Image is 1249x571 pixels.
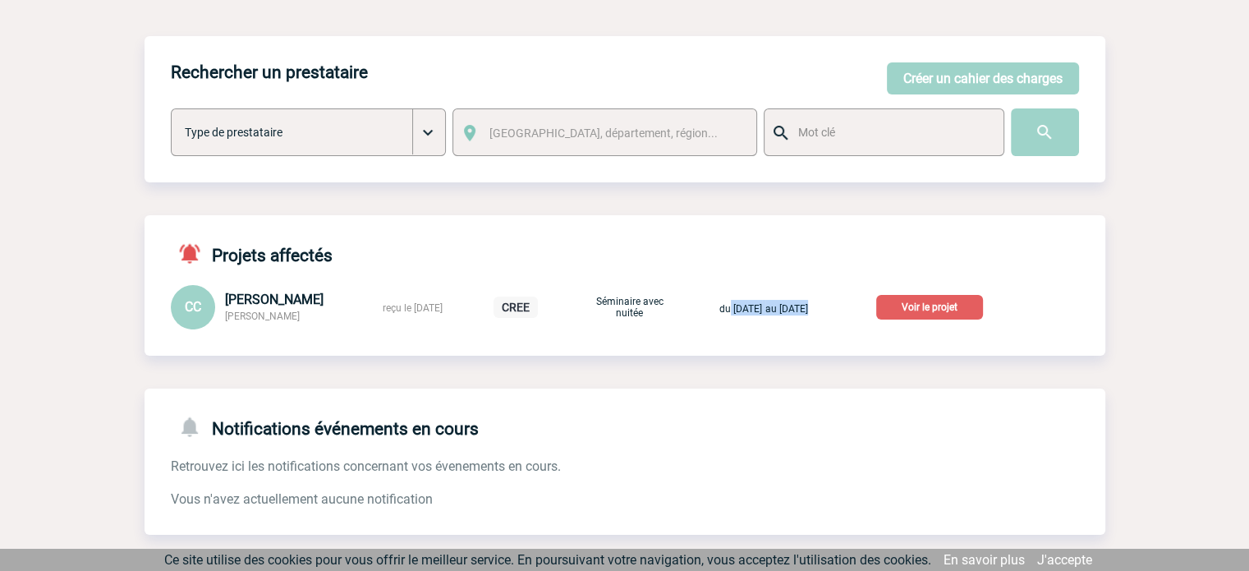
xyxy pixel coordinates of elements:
[171,62,368,82] h4: Rechercher un prestataire
[794,122,989,143] input: Mot clé
[177,415,212,439] img: notifications-24-px-g.png
[164,552,931,568] span: Ce site utilise des cookies pour vous offrir le meilleur service. En poursuivant votre navigation...
[1011,108,1079,156] input: Submit
[765,303,808,315] span: au [DATE]
[171,415,479,439] h4: Notifications événements en cours
[383,302,443,314] span: reçu le [DATE]
[177,242,212,265] img: notifications-active-24-px-r.png
[876,295,983,320] p: Voir le projet
[225,311,300,322] span: [PERSON_NAME]
[171,458,561,474] span: Retrouvez ici les notifications concernant vos évenements en cours.
[589,296,671,319] p: Séminaire avec nuitée
[719,303,762,315] span: du [DATE]
[489,127,718,140] span: [GEOGRAPHIC_DATA], département, région...
[1037,552,1092,568] a: J'accepte
[171,242,333,265] h4: Projets affectés
[944,552,1025,568] a: En savoir plus
[876,298,990,314] a: Voir le projet
[185,299,201,315] span: CC
[494,297,538,318] p: CREE
[225,292,324,307] span: [PERSON_NAME]
[171,491,433,507] span: Vous n'avez actuellement aucune notification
